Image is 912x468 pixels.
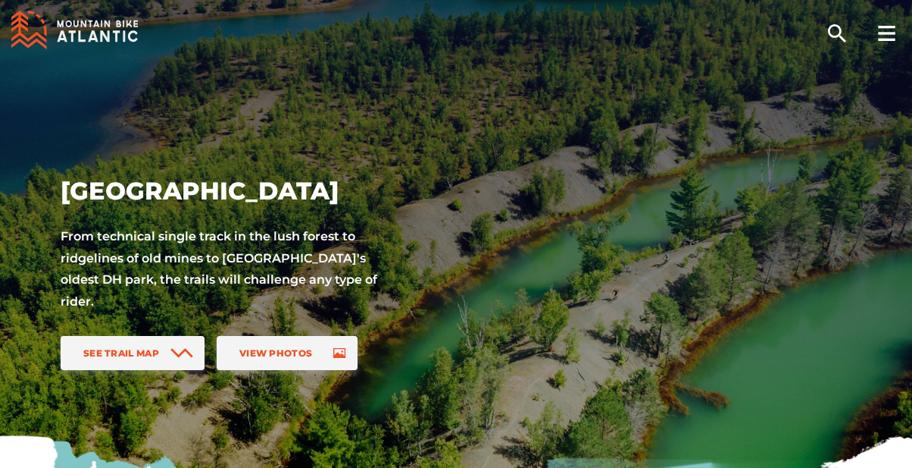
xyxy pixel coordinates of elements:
[83,347,159,359] span: See Trail Map
[61,336,205,370] a: See Trail Map
[61,175,561,207] h1: [GEOGRAPHIC_DATA]
[61,226,377,313] p: From technical single track in the lush forest to ridgelines of old mines to [GEOGRAPHIC_DATA]'s ...
[217,336,358,370] a: View Photos
[239,347,312,359] span: View Photos
[825,21,849,46] ion-icon: search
